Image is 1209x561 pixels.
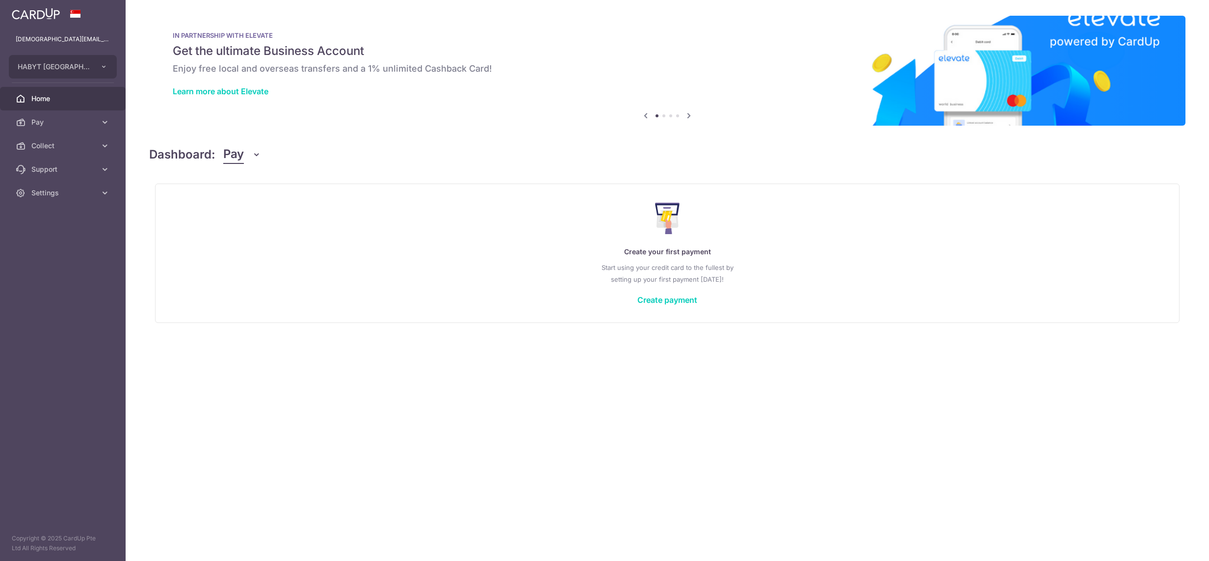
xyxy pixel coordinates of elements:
[31,188,96,198] span: Settings
[12,8,60,20] img: CardUp
[9,55,117,79] button: HABYT [GEOGRAPHIC_DATA] ONE PTE. LTD.
[149,16,1185,126] img: Renovation banner
[16,34,110,44] p: [DEMOGRAPHIC_DATA][EMAIL_ADDRESS][DOMAIN_NAME]
[18,62,90,72] span: HABYT [GEOGRAPHIC_DATA] ONE PTE. LTD.
[173,43,1162,59] h5: Get the ultimate Business Account
[31,141,96,151] span: Collect
[175,262,1159,285] p: Start using your credit card to the fullest by setting up your first payment [DATE]!
[223,145,261,164] button: Pay
[637,295,697,305] a: Create payment
[173,63,1162,75] h6: Enjoy free local and overseas transfers and a 1% unlimited Cashback Card!
[655,203,680,234] img: Make Payment
[1146,532,1199,556] iframe: Opens a widget where you can find more information
[31,117,96,127] span: Pay
[173,86,268,96] a: Learn more about Elevate
[31,94,96,104] span: Home
[173,31,1162,39] p: IN PARTNERSHIP WITH ELEVATE
[149,146,215,163] h4: Dashboard:
[31,164,96,174] span: Support
[175,246,1159,258] p: Create your first payment
[223,145,244,164] span: Pay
